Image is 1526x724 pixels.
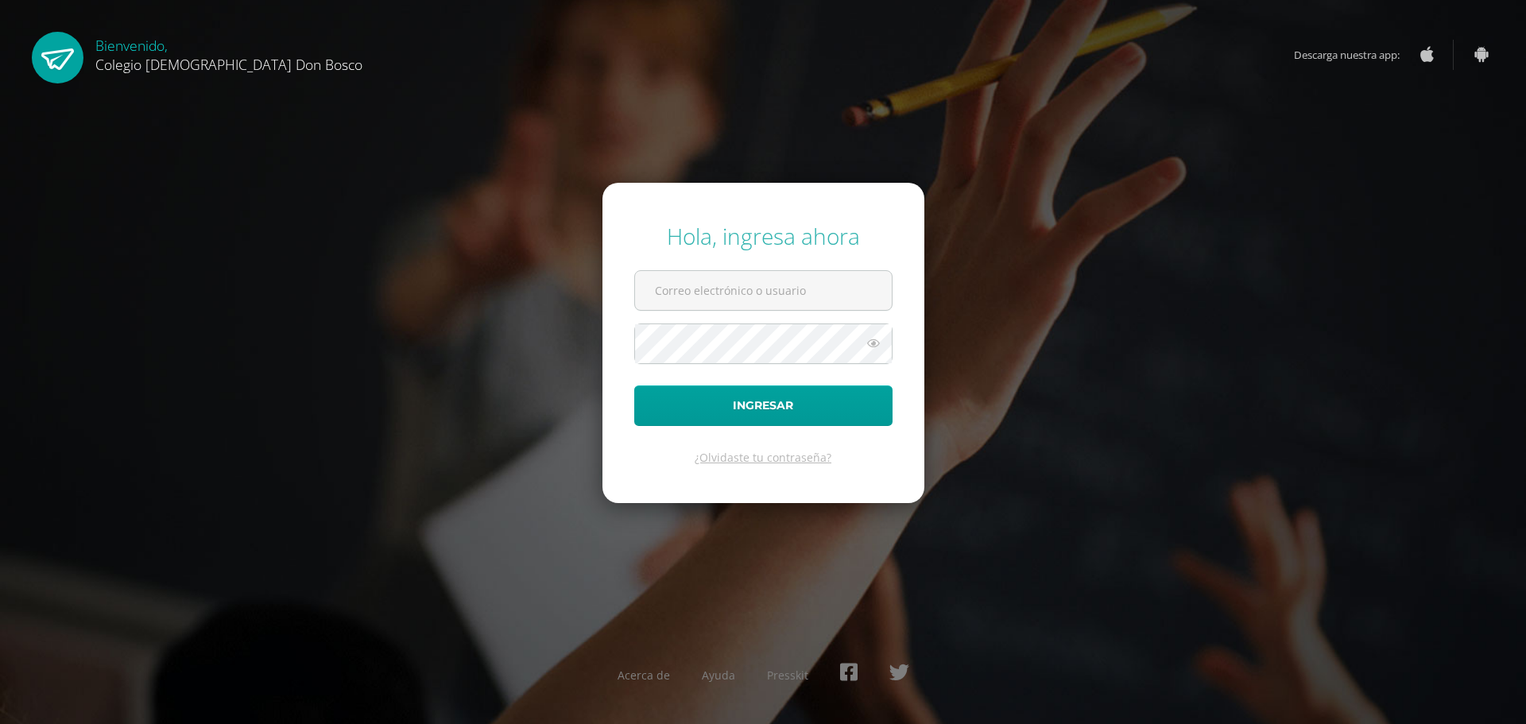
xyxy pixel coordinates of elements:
input: Correo electrónico o usuario [635,271,892,310]
a: Presskit [767,668,808,683]
a: Ayuda [702,668,735,683]
div: Bienvenido, [95,32,362,74]
div: Hola, ingresa ahora [634,221,893,251]
a: ¿Olvidaste tu contraseña? [695,450,831,465]
button: Ingresar [634,385,893,426]
span: Descarga nuestra app: [1294,40,1416,70]
a: Acerca de [618,668,670,683]
span: Colegio [DEMOGRAPHIC_DATA] Don Bosco [95,55,362,74]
